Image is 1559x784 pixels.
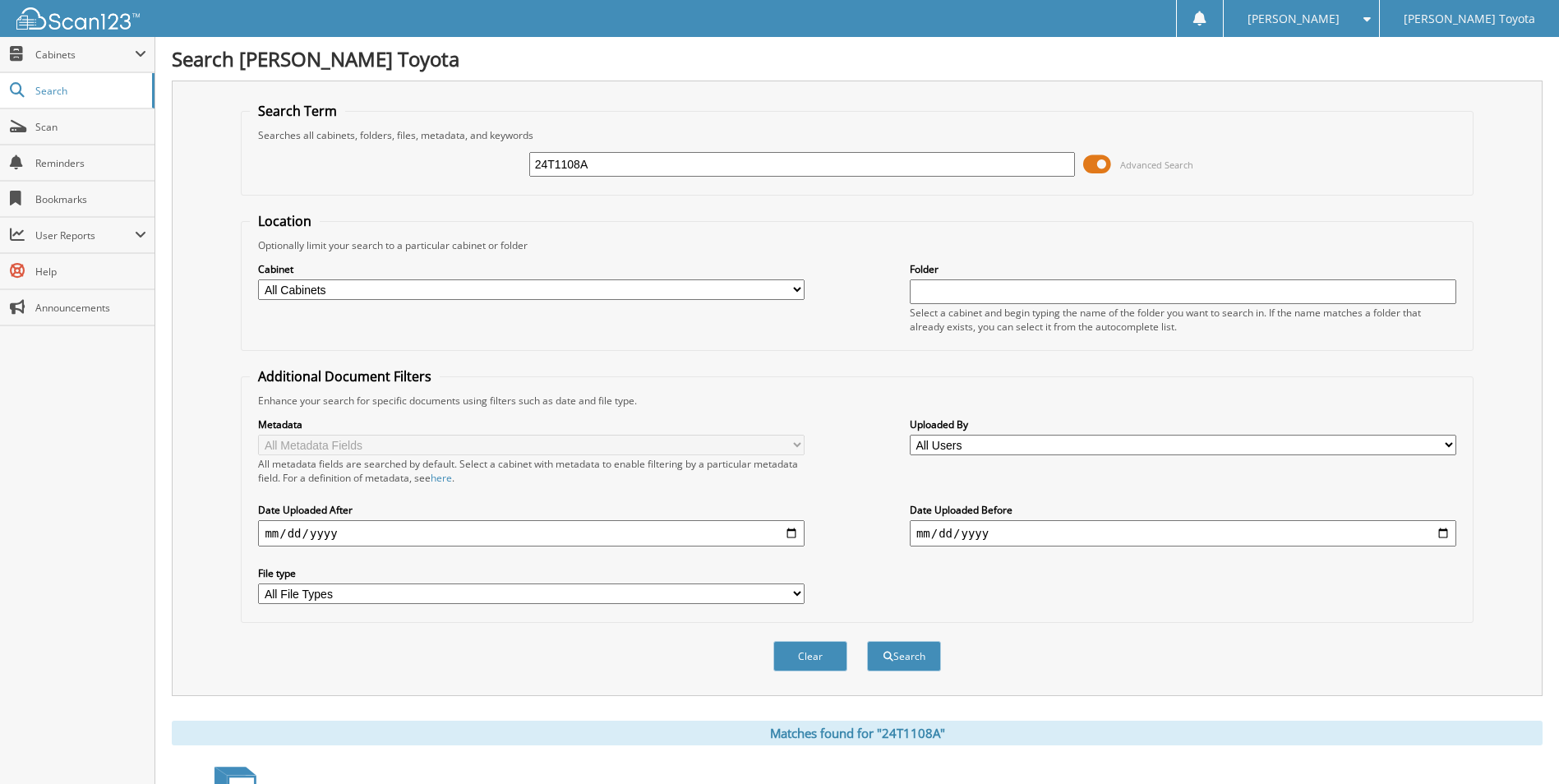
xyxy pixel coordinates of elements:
label: Cabinet [258,262,805,276]
label: File type [258,566,805,580]
span: User Reports [35,228,135,242]
button: Search [867,641,941,671]
div: Optionally limit your search to a particular cabinet or folder [250,238,1464,252]
div: All metadata fields are searched by default. Select a cabinet with metadata to enable filtering b... [258,457,805,485]
span: Announcements [35,301,146,315]
span: Reminders [35,156,146,170]
label: Uploaded By [910,417,1456,431]
span: Search [35,84,144,98]
input: start [258,520,805,546]
div: Matches found for "24T1108A" [172,721,1543,745]
button: Clear [773,641,847,671]
input: end [910,520,1456,546]
span: Bookmarks [35,192,146,206]
legend: Location [250,212,320,230]
label: Folder [910,262,1456,276]
span: [PERSON_NAME] [1248,14,1340,24]
label: Date Uploaded Before [910,503,1456,517]
div: Searches all cabinets, folders, files, metadata, and keywords [250,128,1464,142]
span: Advanced Search [1120,159,1193,171]
label: Date Uploaded After [258,503,805,517]
div: Select a cabinet and begin typing the name of the folder you want to search in. If the name match... [910,306,1456,334]
legend: Search Term [250,102,345,120]
label: Metadata [258,417,805,431]
span: [PERSON_NAME] Toyota [1404,14,1535,24]
div: Enhance your search for specific documents using filters such as date and file type. [250,394,1464,408]
span: Help [35,265,146,279]
h1: Search [PERSON_NAME] Toyota [172,45,1543,72]
span: Scan [35,120,146,134]
legend: Additional Document Filters [250,367,440,385]
a: here [431,471,452,485]
img: scan123-logo-white.svg [16,7,140,30]
span: Cabinets [35,48,135,62]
